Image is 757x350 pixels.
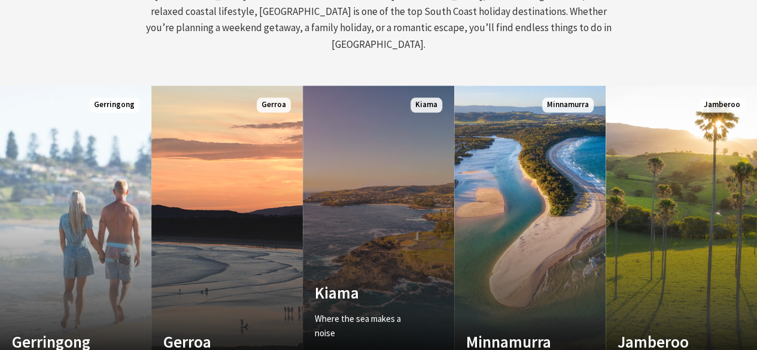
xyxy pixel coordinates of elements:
[89,98,139,112] span: Gerringong
[315,283,419,302] h4: Kiama
[699,98,745,112] span: Jamberoo
[542,98,594,112] span: Minnamurra
[257,98,291,112] span: Gerroa
[315,312,419,340] p: Where the sea makes a noise
[411,98,442,112] span: Kiama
